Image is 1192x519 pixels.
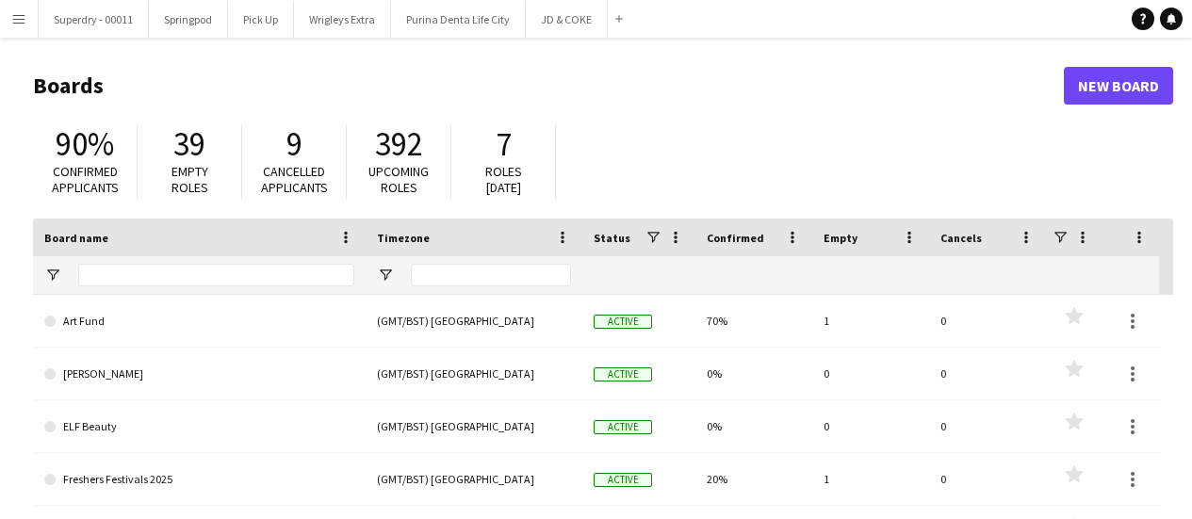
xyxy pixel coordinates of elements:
h1: Boards [33,72,1064,100]
span: Empty [824,231,857,245]
div: 0% [695,348,812,399]
span: 39 [173,123,205,165]
span: Cancels [940,231,982,245]
div: 0 [812,400,929,452]
div: 0 [929,295,1046,347]
div: 0 [929,400,1046,452]
button: Superdry - 00011 [39,1,149,38]
span: Roles [DATE] [485,163,522,196]
span: 90% [56,123,114,165]
button: Springpod [149,1,228,38]
span: Upcoming roles [368,163,429,196]
a: [PERSON_NAME] [44,348,354,400]
span: Active [594,315,652,329]
input: Timezone Filter Input [411,264,571,286]
a: ELF Beauty [44,400,354,453]
div: 0 [812,348,929,399]
div: 70% [695,295,812,347]
span: Active [594,473,652,487]
button: Pick Up [228,1,294,38]
span: Cancelled applicants [261,163,328,196]
button: Purina Denta Life City [391,1,526,38]
span: 392 [375,123,423,165]
span: Timezone [377,231,430,245]
span: 7 [496,123,512,165]
span: Empty roles [171,163,208,196]
div: 0% [695,400,812,452]
a: Freshers Festivals 2025 [44,453,354,506]
span: Active [594,367,652,381]
a: Art Fund [44,295,354,348]
span: Status [594,231,630,245]
div: 20% [695,453,812,505]
button: Open Filter Menu [377,267,394,284]
button: Open Filter Menu [44,267,61,284]
div: 1 [812,453,929,505]
div: 1 [812,295,929,347]
a: New Board [1064,67,1173,105]
div: (GMT/BST) [GEOGRAPHIC_DATA] [366,348,582,399]
div: 0 [929,453,1046,505]
span: Confirmed [707,231,764,245]
div: (GMT/BST) [GEOGRAPHIC_DATA] [366,295,582,347]
input: Board name Filter Input [78,264,354,286]
span: 9 [286,123,302,165]
div: 0 [929,348,1046,399]
span: Confirmed applicants [52,163,119,196]
span: Active [594,420,652,434]
div: (GMT/BST) [GEOGRAPHIC_DATA] [366,453,582,505]
button: Wrigleys Extra [294,1,391,38]
div: (GMT/BST) [GEOGRAPHIC_DATA] [366,400,582,452]
span: Board name [44,231,108,245]
button: JD & COKE [526,1,608,38]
